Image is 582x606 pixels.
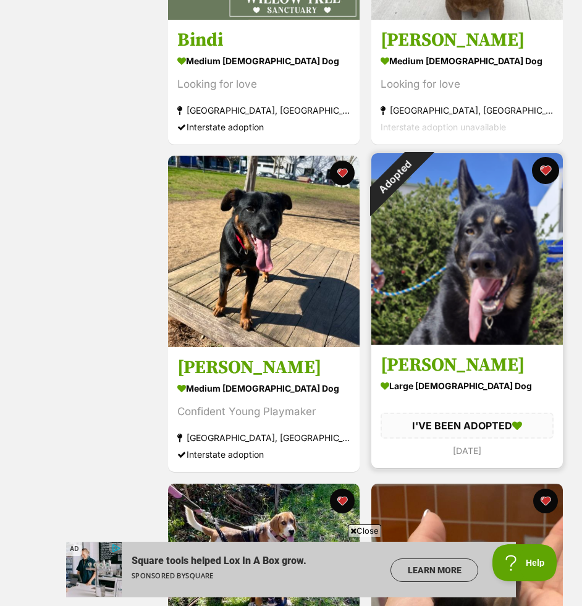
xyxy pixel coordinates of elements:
[177,446,350,463] div: Interstate adoption
[119,29,148,38] span: Square
[168,19,360,144] a: Bindi medium [DEMOGRAPHIC_DATA] Dog Looking for love [GEOGRAPHIC_DATA], [GEOGRAPHIC_DATA] Interst...
[381,121,506,132] span: Interstate adoption unavailable
[330,489,355,513] button: favourite
[381,75,554,92] div: Looking for love
[531,157,559,184] button: favourite
[353,136,436,219] div: Adopted
[492,544,557,581] iframe: Help Scout Beacon - Open
[168,347,360,472] a: [PERSON_NAME] medium [DEMOGRAPHIC_DATA] Dog Confident Young Playmaker [GEOGRAPHIC_DATA], [GEOGRAP...
[43,2,55,11] img: OBA_TRANS.png
[177,429,350,446] div: [GEOGRAPHIC_DATA], [GEOGRAPHIC_DATA]
[381,413,554,439] div: I'VE BEEN ADOPTED
[65,13,284,25] a: Square tools helped Lox In A Box grow.
[533,489,557,513] button: favourite
[371,344,563,468] a: [PERSON_NAME] large [DEMOGRAPHIC_DATA] Dog I'VE BEEN ADOPTED [DATE] favourite
[371,335,563,347] a: Adopted
[66,542,82,556] span: AD
[348,524,381,537] span: Close
[371,153,563,345] img: Milo
[381,28,554,51] h3: [PERSON_NAME]
[381,51,554,69] div: medium [DEMOGRAPHIC_DATA] Dog
[177,101,350,118] div: [GEOGRAPHIC_DATA], [GEOGRAPHIC_DATA]
[177,75,350,92] div: Looking for love
[65,29,148,38] a: Sponsored BySquare
[177,28,350,51] h3: Bindi
[381,353,554,377] h3: [PERSON_NAME]
[177,51,350,69] div: medium [DEMOGRAPHIC_DATA] Dog
[168,156,360,347] img: Dewey
[381,443,554,460] div: [DATE]
[324,17,412,40] a: Learn more
[381,101,554,118] div: [GEOGRAPHIC_DATA], [GEOGRAPHIC_DATA]
[177,403,350,420] div: Confident Young Playmaker
[177,118,350,135] div: Interstate adoption
[330,161,355,185] button: favourite
[177,379,350,397] div: medium [DEMOGRAPHIC_DATA] Dog
[381,377,554,395] div: large [DEMOGRAPHIC_DATA] Dog
[177,356,350,379] h3: [PERSON_NAME]
[371,19,563,144] a: [PERSON_NAME] medium [DEMOGRAPHIC_DATA] Dog Looking for love [GEOGRAPHIC_DATA], [GEOGRAPHIC_DATA]...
